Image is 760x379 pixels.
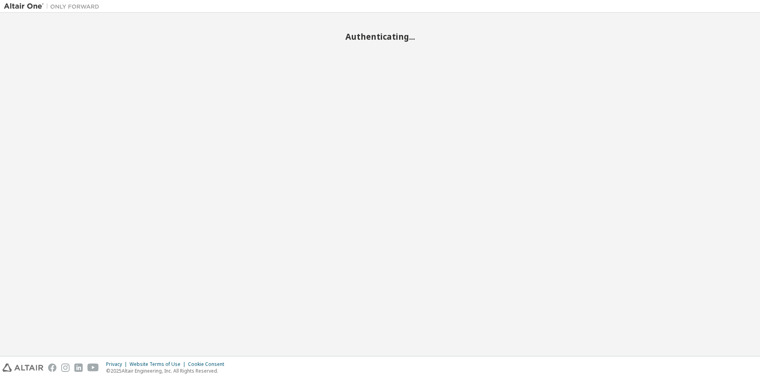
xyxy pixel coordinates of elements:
[188,361,229,367] div: Cookie Consent
[4,31,756,42] h2: Authenticating...
[61,364,70,372] img: instagram.svg
[87,364,99,372] img: youtube.svg
[106,361,130,367] div: Privacy
[130,361,188,367] div: Website Terms of Use
[74,364,83,372] img: linkedin.svg
[2,364,43,372] img: altair_logo.svg
[106,367,229,374] p: © 2025 Altair Engineering, Inc. All Rights Reserved.
[4,2,103,10] img: Altair One
[48,364,56,372] img: facebook.svg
